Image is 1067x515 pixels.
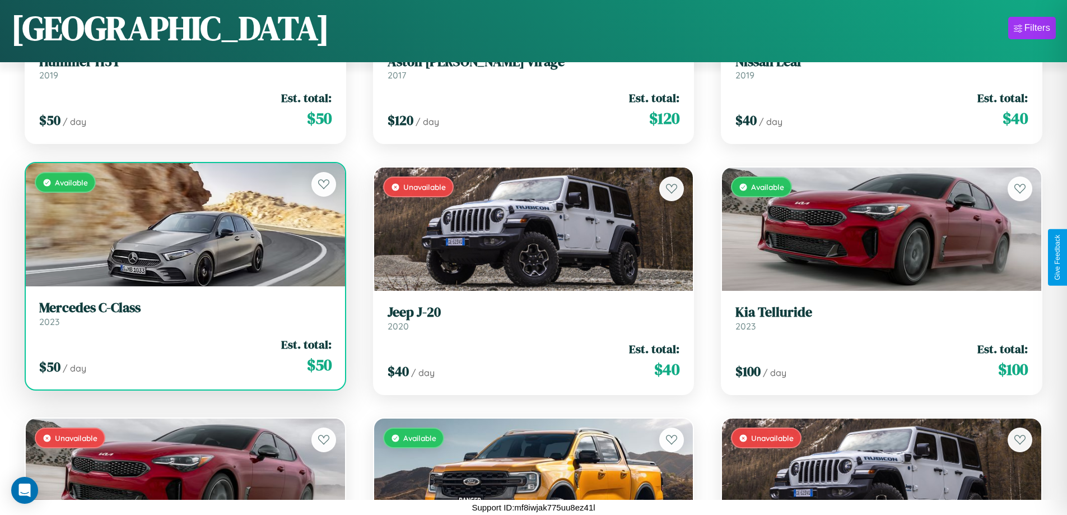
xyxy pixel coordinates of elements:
span: 2020 [388,321,409,332]
div: Filters [1024,22,1050,34]
span: Available [751,182,784,192]
span: / day [63,116,86,127]
span: / day [411,367,435,378]
a: Hummer H3T2019 [39,54,332,81]
h1: [GEOGRAPHIC_DATA] [11,5,329,51]
a: Jeep J-202020 [388,304,680,332]
span: $ 120 [649,107,679,129]
span: $ 50 [307,107,332,129]
span: Unavailable [751,433,794,443]
a: Mercedes C-Class2023 [39,300,332,327]
span: $ 40 [735,111,757,129]
span: Est. total: [629,341,679,357]
button: Filters [1008,17,1056,39]
span: $ 120 [388,111,413,129]
a: Aston [PERSON_NAME] Virage2017 [388,54,680,81]
span: / day [763,367,786,378]
span: Est. total: [977,341,1028,357]
span: $ 50 [39,111,60,129]
h3: Jeep J-20 [388,304,680,321]
span: Est. total: [281,336,332,352]
span: Est. total: [977,90,1028,106]
span: Available [403,433,436,443]
span: 2017 [388,69,406,81]
span: Unavailable [403,182,446,192]
h3: Mercedes C-Class [39,300,332,316]
a: Nissan Leaf2019 [735,54,1028,81]
span: $ 40 [654,358,679,381]
div: Give Feedback [1054,235,1061,280]
span: $ 100 [735,362,761,381]
p: Support ID: mf8iwjak775uu8ez41l [472,500,595,515]
h3: Kia Telluride [735,304,1028,321]
span: $ 50 [39,358,60,376]
span: $ 100 [998,358,1028,381]
span: Est. total: [281,90,332,106]
div: Open Intercom Messenger [11,477,38,504]
span: / day [759,116,782,127]
span: $ 40 [1003,107,1028,129]
span: Est. total: [629,90,679,106]
h3: Aston [PERSON_NAME] Virage [388,54,680,70]
span: Available [55,178,88,187]
span: / day [416,116,439,127]
span: 2023 [735,321,756,332]
a: Kia Telluride2023 [735,304,1028,332]
span: $ 40 [388,362,409,381]
span: / day [63,363,86,374]
span: Unavailable [55,433,97,443]
span: 2019 [735,69,754,81]
span: $ 50 [307,354,332,376]
span: 2019 [39,69,58,81]
span: 2023 [39,316,59,327]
